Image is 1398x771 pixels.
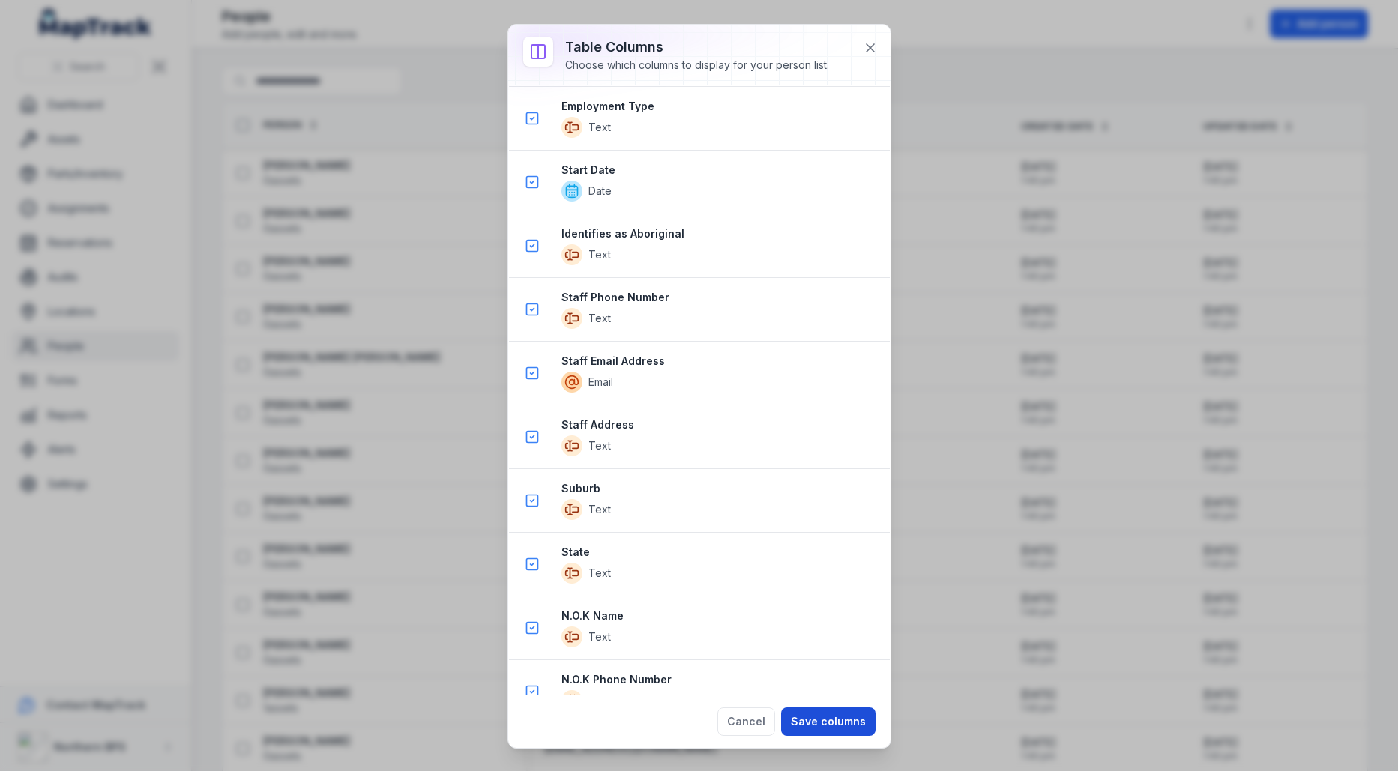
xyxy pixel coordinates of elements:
span: Text [588,120,611,135]
span: Email [588,375,613,390]
strong: State [561,545,878,560]
strong: Suburb [561,481,878,496]
strong: Start Date [561,163,878,178]
span: Date [588,184,612,199]
strong: Staff Phone Number [561,290,878,305]
span: Text [588,311,611,326]
button: Save columns [781,707,876,736]
strong: Identifies as Aboriginal [561,226,878,241]
span: Text [588,502,611,517]
button: Cancel [717,707,775,736]
span: Text [588,566,611,581]
strong: Staff Address [561,417,878,432]
h3: Table columns [565,37,829,58]
div: Choose which columns to display for your person list. [565,58,829,73]
strong: Staff Email Address [561,354,878,369]
strong: Employment Type [561,99,878,114]
strong: N.O.K Name [561,608,878,623]
span: Text [588,629,611,644]
span: Text [588,438,611,453]
span: Text [588,247,611,262]
strong: N.O.K Phone Number [561,672,878,687]
span: Number [588,693,627,708]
